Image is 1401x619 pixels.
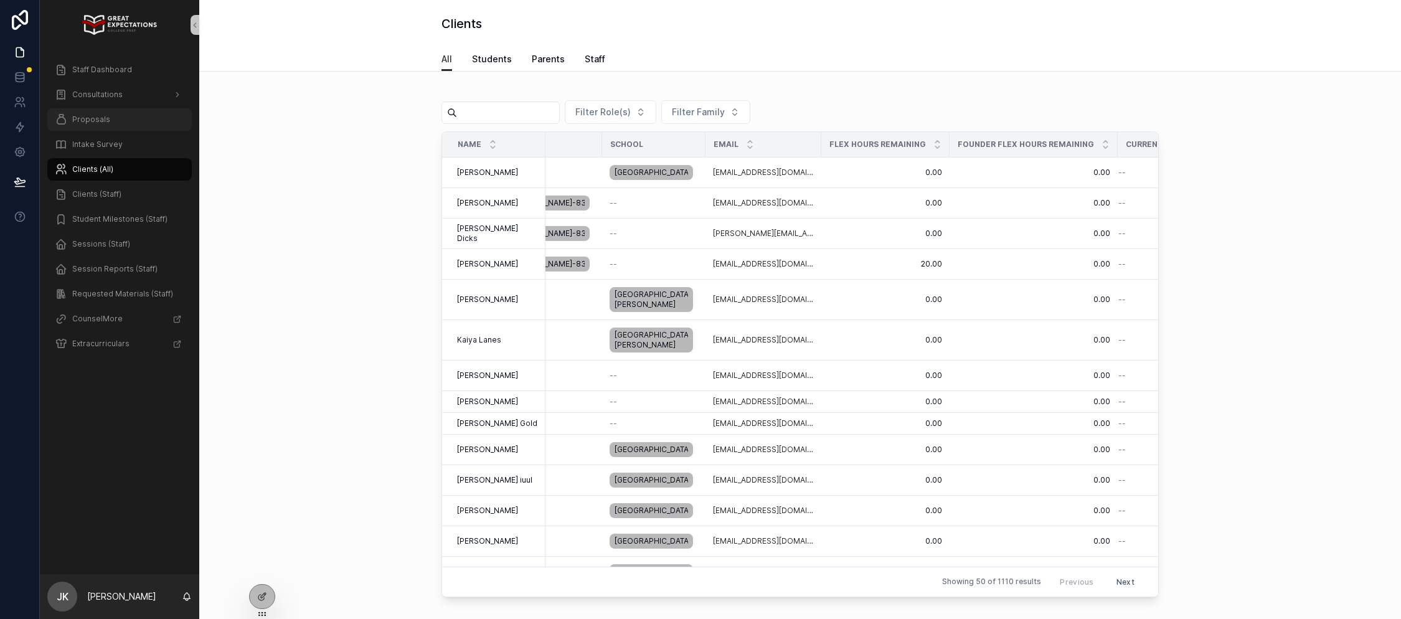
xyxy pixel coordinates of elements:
span: Staff Dashboard [72,65,132,75]
a: [EMAIL_ADDRESS][DOMAIN_NAME] [713,475,814,485]
span: -- [610,229,617,239]
span: [PERSON_NAME] [457,397,518,407]
a: -- [1118,229,1196,239]
a: -- [1118,536,1196,546]
span: Intake Survey [72,139,123,149]
a: 0.00 [957,506,1110,516]
span: -- [1118,229,1126,239]
span: -- [1118,506,1126,516]
span: Session Reports (Staff) [72,264,158,274]
a: 0.00 [957,418,1110,428]
span: Clients (Staff) [72,189,121,199]
a: Student Milestones (Staff) [47,208,192,230]
a: 0.00 [957,371,1110,380]
span: [GEOGRAPHIC_DATA] [615,445,688,455]
button: Select Button [565,100,656,124]
a: [EMAIL_ADDRESS][DOMAIN_NAME] [713,168,814,177]
a: [EMAIL_ADDRESS][DOMAIN_NAME] [713,418,814,428]
span: Showing 50 of 1110 results [942,577,1041,587]
span: -- [1118,335,1126,345]
span: [PERSON_NAME] [457,259,518,269]
a: 20.00 [829,259,942,269]
a: -- [1118,259,1196,269]
span: [PERSON_NAME] Dicks [457,224,538,243]
a: -- [1118,397,1196,407]
a: [PERSON_NAME]-831 [506,224,595,243]
span: [PERSON_NAME] [457,506,518,516]
span: -- [1118,475,1126,485]
a: -- [1118,506,1196,516]
a: Clients (Staff) [47,183,192,206]
a: Extracurriculars [47,333,192,355]
a: -- [1118,168,1196,177]
a: 0.00 [829,229,942,239]
span: [GEOGRAPHIC_DATA] [615,506,688,516]
img: App logo [82,15,156,35]
a: -- [1118,335,1196,345]
span: -- [1118,397,1126,407]
a: [EMAIL_ADDRESS][DOMAIN_NAME] [713,397,814,407]
span: Students [472,53,512,65]
a: -- [506,418,595,428]
span: [PERSON_NAME] [457,168,518,177]
span: [PERSON_NAME] [457,295,518,305]
a: Ln-830 [506,330,595,350]
a: [PERSON_NAME][EMAIL_ADDRESS][DOMAIN_NAME] [713,229,814,239]
span: 0.00 [829,536,942,546]
a: [EMAIL_ADDRESS][DOMAIN_NAME] [713,335,814,345]
span: 0.00 [957,259,1110,269]
a: [GEOGRAPHIC_DATA][PERSON_NAME] [610,285,698,314]
a: [EMAIL_ADDRESS][DOMAIN_NAME] [713,445,814,455]
a: -- [610,259,698,269]
span: 0.00 [957,295,1110,305]
a: Sessions (Staff) [47,233,192,255]
a: -- [506,506,595,516]
span: Staff [585,53,605,65]
a: [PERSON_NAME] iuul [457,475,538,485]
a: -- [610,418,698,428]
a: 0.00 [829,168,942,177]
a: Proposals [47,108,192,131]
span: Consultations [72,90,123,100]
span: 0.00 [957,475,1110,485]
span: Founder Flex Hours Remaining [958,139,1094,149]
span: [PERSON_NAME] iuul [457,475,532,485]
a: -- [1118,445,1196,455]
span: -- [610,259,617,269]
h1: Clients [441,15,482,32]
span: [GEOGRAPHIC_DATA] [615,168,688,177]
span: Email [714,139,738,149]
a: [PERSON_NAME] Gold [457,418,538,428]
a: Staff Dashboard [47,59,192,81]
span: -- [1118,445,1126,455]
span: -- [610,198,617,208]
span: [PERSON_NAME]-831 [511,229,585,239]
a: [GEOGRAPHIC_DATA][PERSON_NAME] [610,325,698,355]
button: Next [1108,572,1143,592]
a: [EMAIL_ADDRESS][DOMAIN_NAME] [713,536,814,546]
span: 0.00 [829,335,942,345]
span: [GEOGRAPHIC_DATA][PERSON_NAME] [615,290,688,309]
a: [PERSON_NAME] [457,506,538,516]
a: [EMAIL_ADDRESS][DOMAIN_NAME] [713,259,814,269]
span: 0.00 [829,475,942,485]
span: 0.00 [829,445,942,455]
span: [GEOGRAPHIC_DATA] [615,536,688,546]
a: 0.00 [957,229,1110,239]
a: [EMAIL_ADDRESS][DOMAIN_NAME] [713,371,814,380]
span: 0.00 [957,168,1110,177]
span: Clients (All) [72,164,113,174]
span: Kaiya Lanes [457,335,501,345]
span: -- [610,371,617,380]
a: 0.00 [829,397,942,407]
span: 0.00 [829,371,942,380]
a: 0.00 [829,295,942,305]
a: [PERSON_NAME] [457,295,538,305]
a: [PERSON_NAME]-831 [506,254,595,274]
